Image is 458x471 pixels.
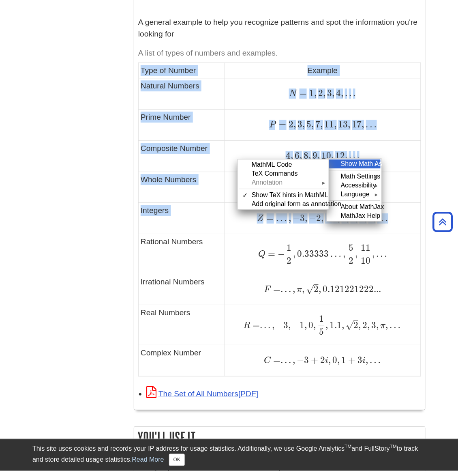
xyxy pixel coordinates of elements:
div: Show TeX hints in MathML [239,191,328,200]
button: Close [169,454,185,466]
div: MathJax Help [328,211,381,220]
span: ► [321,179,326,186]
span: ► [374,173,379,180]
div: Accessibility [328,181,381,190]
span: ► [374,191,379,198]
div: Annotation [239,178,328,187]
a: Read More [132,456,164,463]
span: ► [374,182,379,189]
div: This site uses cookies and records your IP address for usage statistics. Additionally, we use Goo... [32,444,426,466]
div: Language [328,190,381,199]
div: Show Math As [328,159,381,168]
span: ✓ [242,191,248,199]
div: TeX Commands [239,169,328,178]
div: About MathJax [328,202,381,211]
sup: TM [345,444,351,450]
span: ► [374,160,379,167]
sup: TM [390,444,397,450]
div: MathML Code [239,160,328,169]
div: Math Settings [328,172,381,181]
div: Add original form as annotation [239,200,328,209]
